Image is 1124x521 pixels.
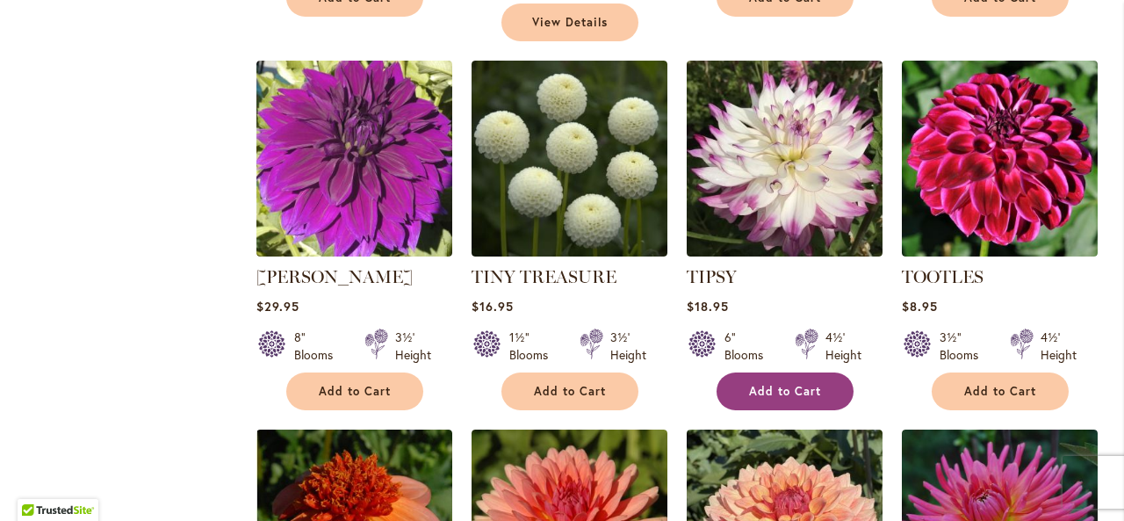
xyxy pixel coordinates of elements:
span: Add to Cart [964,384,1036,399]
div: 3½' Height [610,329,646,364]
span: $18.95 [687,298,729,315]
span: Add to Cart [534,384,606,399]
span: Add to Cart [749,384,821,399]
img: TINY TREASURE [472,61,667,257]
img: Thomas Edison [256,61,452,257]
button: Add to Cart [286,373,423,410]
a: TINY TREASURE [472,243,667,260]
a: TOOTLES [902,266,983,287]
a: TINY TREASURE [472,266,616,287]
div: 1½" Blooms [509,329,558,364]
div: 3½' Height [395,329,431,364]
button: Add to Cart [932,373,1069,410]
a: Tootles [902,243,1098,260]
button: Add to Cart [501,373,638,410]
span: $16.95 [472,298,514,315]
a: View Details [501,4,638,41]
a: TIPSY [687,243,883,260]
a: Thomas Edison [256,243,452,260]
a: [PERSON_NAME] [256,266,413,287]
span: View Details [532,15,608,30]
span: $29.95 [256,298,299,315]
a: TIPSY [687,266,737,287]
iframe: Launch Accessibility Center [13,459,62,508]
img: TIPSY [687,61,883,257]
img: Tootles [902,61,1098,257]
span: $8.95 [902,298,938,315]
button: Add to Cart [717,373,854,410]
span: Add to Cart [319,384,391,399]
div: 4½' Height [825,329,861,364]
div: 8" Blooms [294,329,343,364]
div: 4½' Height [1041,329,1077,364]
div: 6" Blooms [724,329,774,364]
div: 3½" Blooms [940,329,989,364]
